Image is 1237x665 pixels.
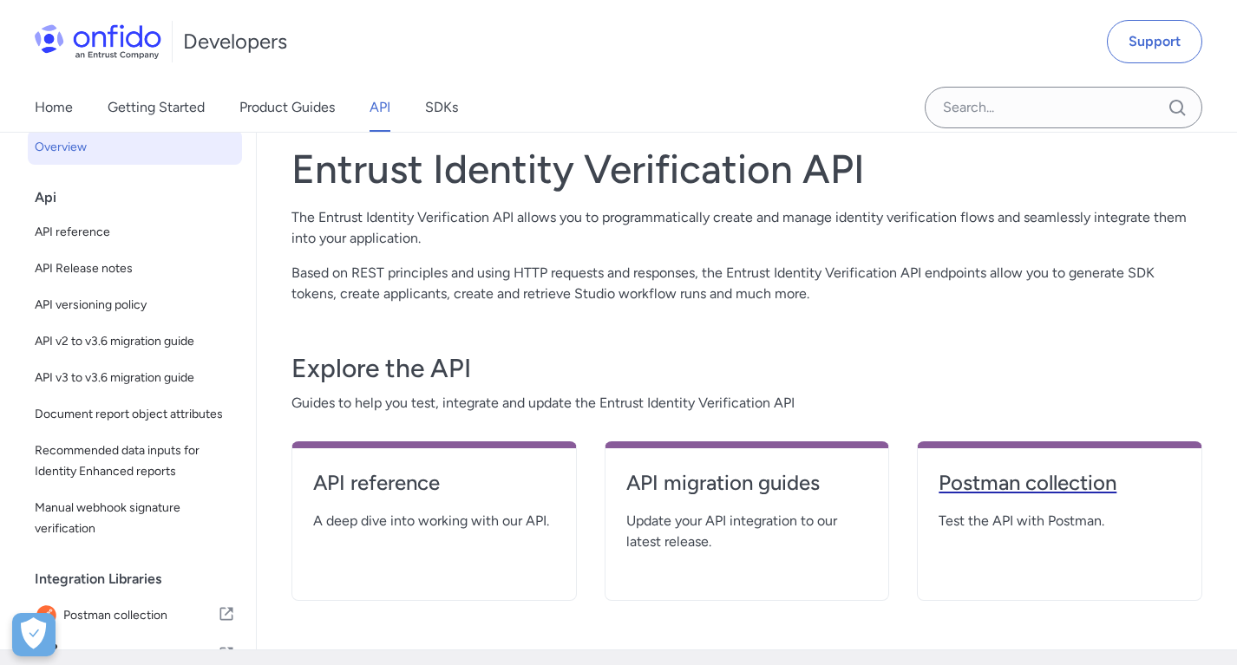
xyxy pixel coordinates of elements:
a: API v2 to v3.6 migration guide [28,324,242,359]
div: Integration Libraries [35,562,249,597]
a: Overview [28,130,242,165]
a: IconPostman collectionPostman collection [28,597,242,635]
a: API migration guides [626,469,868,511]
a: Home [35,83,73,132]
h3: Explore the API [291,351,1202,386]
span: Recommended data inputs for Identity Enhanced reports [35,440,235,482]
span: API versioning policy [35,295,235,316]
button: Open Preferences [12,613,56,656]
a: Document report object attributes [28,397,242,432]
div: Api [35,180,249,215]
a: API reference [28,215,242,250]
span: Overview [35,137,235,158]
img: IconPostman collection [35,603,63,628]
a: Manual webhook signature verification [28,491,242,546]
a: Postman collection [939,469,1181,511]
a: API versioning policy [28,288,242,323]
p: The Entrust Identity Verification API allows you to programmatically create and manage identity v... [291,207,1202,249]
span: API reference [35,222,235,243]
h4: API reference [313,469,555,497]
span: Update your API integration to our latest release. [626,511,868,552]
h4: API migration guides [626,469,868,497]
h1: Entrust Identity Verification API [291,145,1202,193]
span: Manual webhook signature verification [35,498,235,539]
span: Document report object attributes [35,404,235,425]
a: API [370,83,390,132]
a: Getting Started [108,83,205,132]
span: Postman collection [63,603,218,628]
span: API v3 to v3.6 migration guide [35,368,235,388]
a: Support [1107,20,1202,63]
span: Guides to help you test, integrate and update the Entrust Identity Verification API [291,393,1202,414]
h1: Developers [183,28,287,55]
span: API v2 to v3.6 migration guide [35,331,235,352]
input: Onfido search input field [925,87,1202,128]
p: Based on REST principles and using HTTP requests and responses, the Entrust Identity Verification... [291,263,1202,304]
img: Onfido Logo [35,24,161,59]
a: Recommended data inputs for Identity Enhanced reports [28,434,242,489]
span: Test the API with Postman. [939,511,1181,531]
a: API reference [313,469,555,511]
a: API Release notes [28,251,242,286]
a: Product Guides [239,83,335,132]
span: API Release notes [35,258,235,279]
h4: Postman collection [939,469,1181,497]
a: API v3 to v3.6 migration guide [28,361,242,395]
div: Cookie Preferences [12,613,56,656]
span: A deep dive into working with our API. [313,511,555,531]
a: SDKs [425,83,458,132]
